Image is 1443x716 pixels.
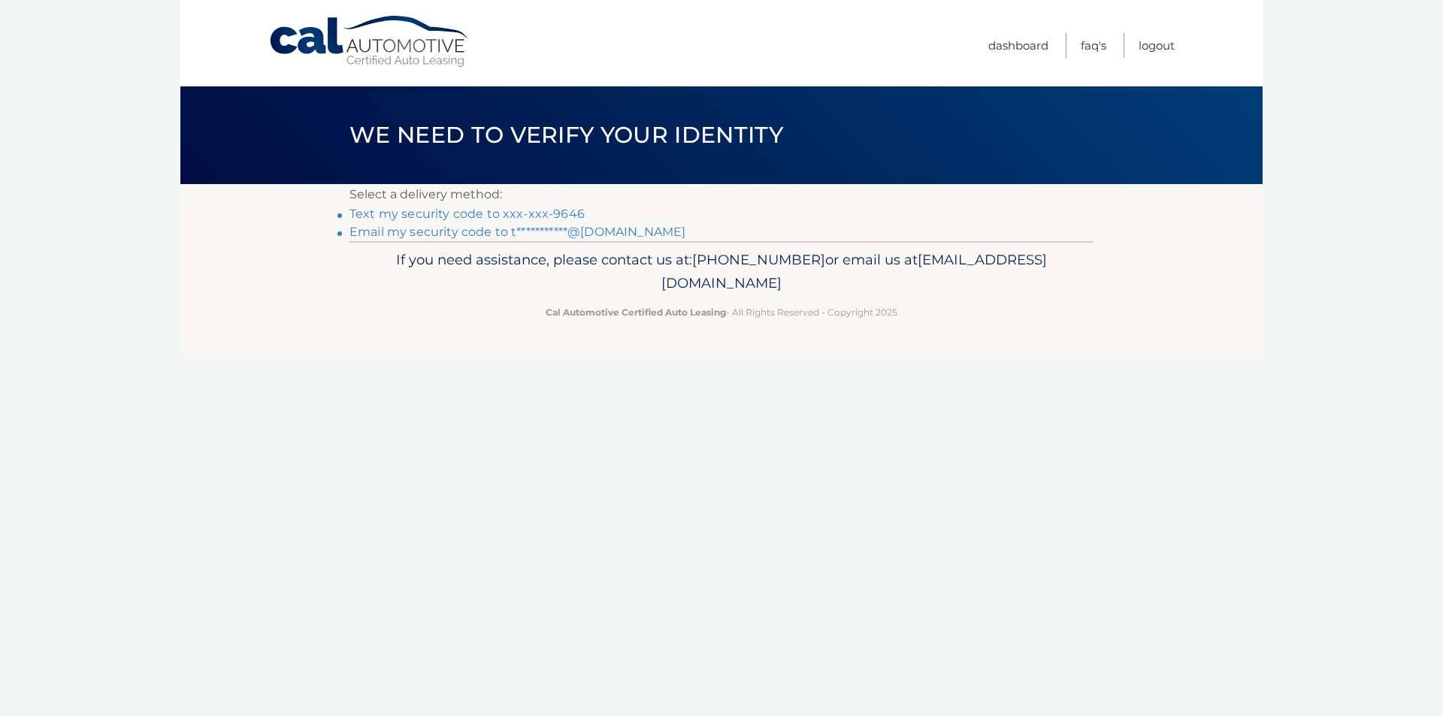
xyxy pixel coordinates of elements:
[268,15,471,68] a: Cal Automotive
[1139,33,1175,58] a: Logout
[1081,33,1106,58] a: FAQ's
[349,184,1094,205] p: Select a delivery method:
[359,248,1084,296] p: If you need assistance, please contact us at: or email us at
[359,304,1084,320] p: - All Rights Reserved - Copyright 2025
[988,33,1048,58] a: Dashboard
[349,207,585,221] a: Text my security code to xxx-xxx-9646
[349,121,783,149] span: We need to verify your identity
[692,251,825,268] span: [PHONE_NUMBER]
[546,307,726,318] strong: Cal Automotive Certified Auto Leasing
